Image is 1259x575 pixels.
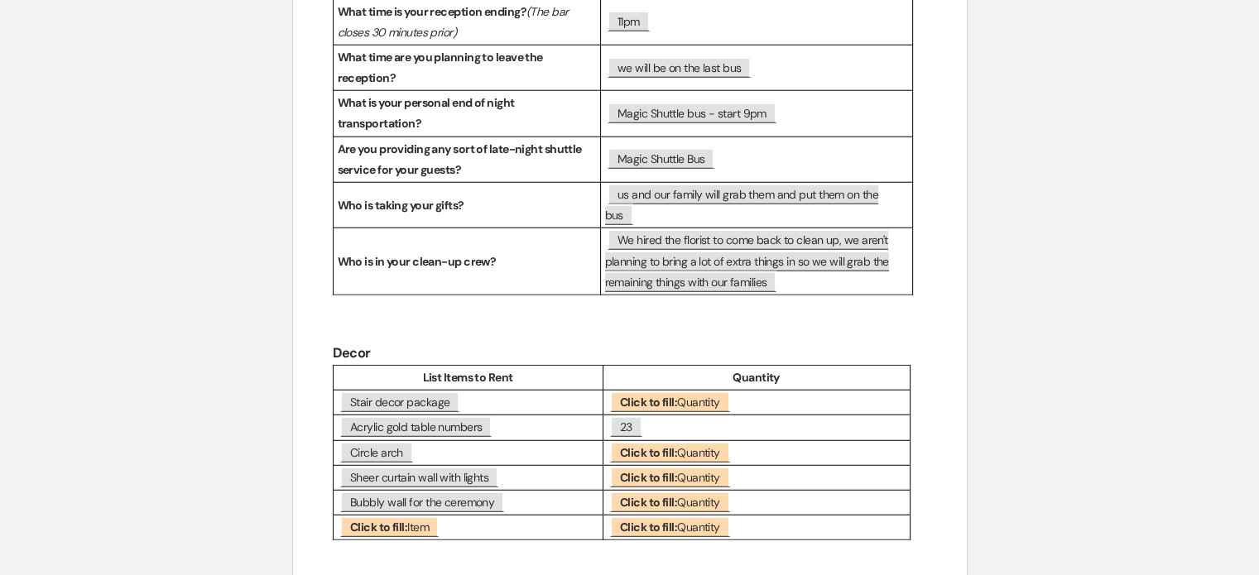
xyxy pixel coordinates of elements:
strong: Who is taking your gifts? [338,198,464,213]
span: we will be on the last bus [608,57,751,78]
span: Magic Shuttle Bus [608,148,714,169]
strong: Decor [333,344,371,362]
span: We hired the florist to come back to clean up, we aren't planning to bring a lot of extra things ... [605,229,889,291]
strong: Who is in your clean-up crew? [338,254,497,269]
b: Click to fill: [620,395,677,410]
strong: What is your personal end of night transportation? [338,95,517,131]
span: Item [340,516,439,537]
span: 23 [610,416,642,437]
strong: Quantity [733,370,780,385]
span: us and our family will grab them and put them on the bus [605,184,878,225]
b: Click to fill: [620,520,677,534]
strong: List Items to Rent [423,370,513,385]
span: Stair decor package [340,391,459,412]
span: Quantity [610,442,730,462]
b: Click to fill: [620,470,677,485]
span: Quantity [610,516,730,537]
span: Circle arch [340,442,413,462]
span: Quantity [610,391,730,412]
strong: What time is your reception ending? [338,4,526,19]
span: Sheer curtain wall with lights [340,467,498,487]
em: (The bar closes 30 minutes prior) [338,4,571,40]
span: Magic Shuttle bus - start 9pm [608,103,776,123]
span: Bubbly wall for the ceremony [340,491,504,512]
strong: Are you providing any sort of late-night shuttle service for your guests? [338,141,584,177]
strong: What time are you planning to leave the reception? [338,50,545,85]
b: Click to fill: [620,495,677,510]
b: Click to fill: [620,445,677,460]
b: Click to fill: [350,520,407,534]
span: Acrylic gold table numbers [340,416,492,437]
span: Quantity [610,491,730,512]
span: Quantity [610,467,730,487]
span: 11pm [608,11,650,31]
